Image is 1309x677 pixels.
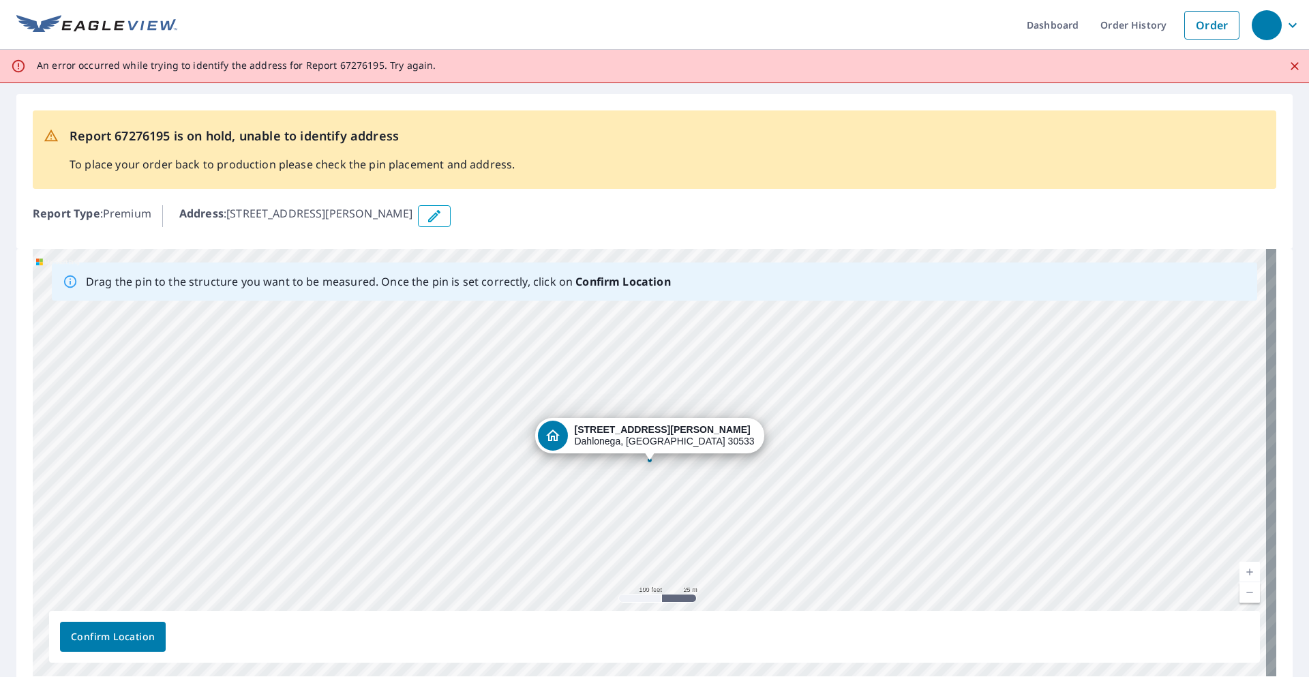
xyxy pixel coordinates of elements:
[574,424,754,447] div: Dahlonega, [GEOGRAPHIC_DATA] 30533
[16,15,177,35] img: EV Logo
[86,273,671,290] p: Drag the pin to the structure you want to be measured. Once the pin is set correctly, click on
[33,206,100,221] b: Report Type
[575,274,670,289] b: Confirm Location
[37,59,436,72] p: An error occurred while trying to identify the address for Report 67276195. Try again.
[60,622,166,652] button: Confirm Location
[71,629,155,646] span: Confirm Location
[574,424,750,435] strong: [STREET_ADDRESS][PERSON_NAME]
[70,156,515,172] p: To place your order back to production please check the pin placement and address.
[1239,582,1260,603] a: Current Level 18, Zoom Out
[1239,562,1260,582] a: Current Level 18, Zoom In
[179,206,224,221] b: Address
[33,205,151,227] p: : Premium
[70,127,515,145] p: Report 67276195 is on hold, unable to identify address
[1286,57,1304,75] button: Close
[179,205,413,227] p: : [STREET_ADDRESS][PERSON_NAME]
[1184,11,1239,40] a: Order
[535,418,764,460] div: Dropped pin, building 1, Residential property, 403 Beard Mountain Lane Dahlonega, GA 30533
